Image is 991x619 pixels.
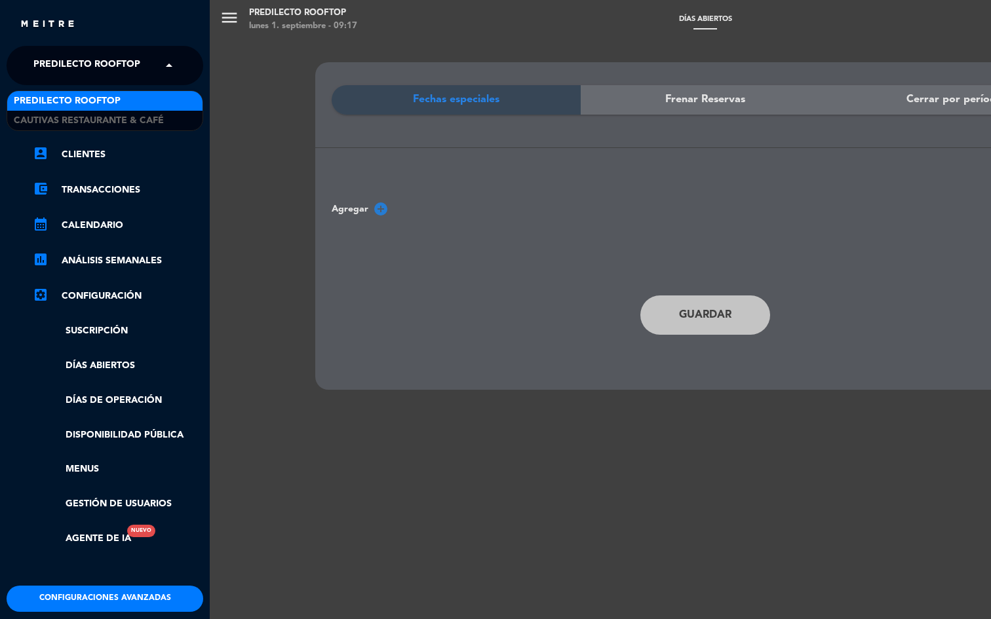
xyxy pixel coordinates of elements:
[33,52,140,79] span: Predilecto Rooftop
[33,253,203,269] a: assessmentANÁLISIS SEMANALES
[33,147,203,162] a: account_boxClientes
[33,252,49,267] i: assessment
[33,287,49,303] i: settings_applications
[14,94,121,109] span: Predilecto Rooftop
[33,216,49,232] i: calendar_month
[14,113,164,128] span: Cautivas Restaurante & Café
[127,525,155,537] div: Nuevo
[33,145,49,161] i: account_box
[33,217,203,233] a: calendar_monthCalendario
[33,428,203,443] a: Disponibilidad pública
[33,393,203,408] a: Días de Operación
[33,182,203,198] a: account_balance_walletTransacciones
[33,462,203,477] a: Menus
[33,531,131,546] a: Agente de IANuevo
[33,288,203,304] a: Configuración
[33,181,49,197] i: account_balance_wallet
[20,20,75,29] img: MEITRE
[33,497,203,512] a: Gestión de usuarios
[33,324,203,339] a: Suscripción
[7,586,203,612] button: Configuraciones avanzadas
[33,358,203,373] a: Días abiertos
